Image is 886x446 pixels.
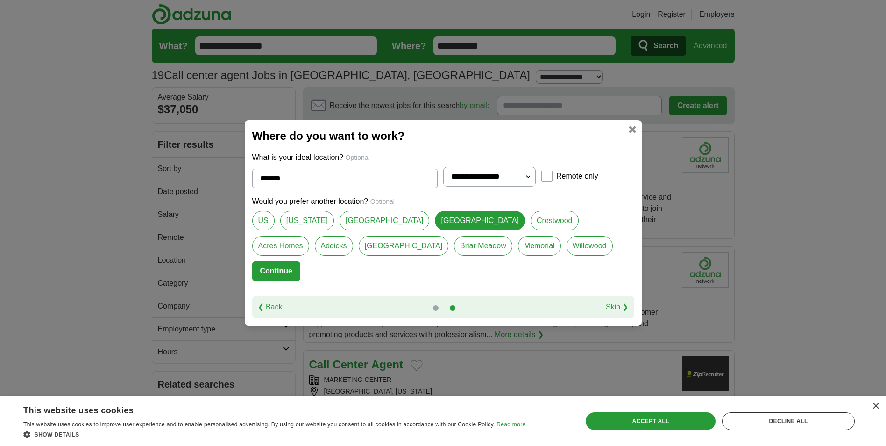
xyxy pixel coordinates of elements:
a: [GEOGRAPHIC_DATA] [435,211,525,230]
span: Optional [346,154,370,161]
a: Memorial [518,236,561,256]
a: ❮ Back [258,302,283,313]
a: Willowood [567,236,613,256]
div: Show details [23,430,525,439]
a: [GEOGRAPHIC_DATA] [359,236,449,256]
a: Briar Meadow [454,236,512,256]
a: [US_STATE] [280,211,334,230]
div: Decline all [722,412,855,430]
a: US [252,211,275,230]
span: Show details [35,432,79,438]
a: Read more, opens a new window [496,421,525,428]
p: What is your ideal location? [252,152,634,163]
span: Optional [370,198,395,205]
div: Close [872,403,879,410]
span: This website uses cookies to improve user experience and to enable personalised advertising. By u... [23,421,495,428]
a: [GEOGRAPHIC_DATA] [340,211,430,230]
div: Accept all [586,412,716,430]
h2: Where do you want to work? [252,128,634,144]
a: Skip ❯ [606,302,629,313]
a: Acres Homes [252,236,309,256]
label: Remote only [556,171,598,182]
a: Addicks [315,236,353,256]
div: This website uses cookies [23,402,502,416]
a: Crestwood [531,211,578,230]
p: Would you prefer another location? [252,196,634,207]
button: Continue [252,261,300,281]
